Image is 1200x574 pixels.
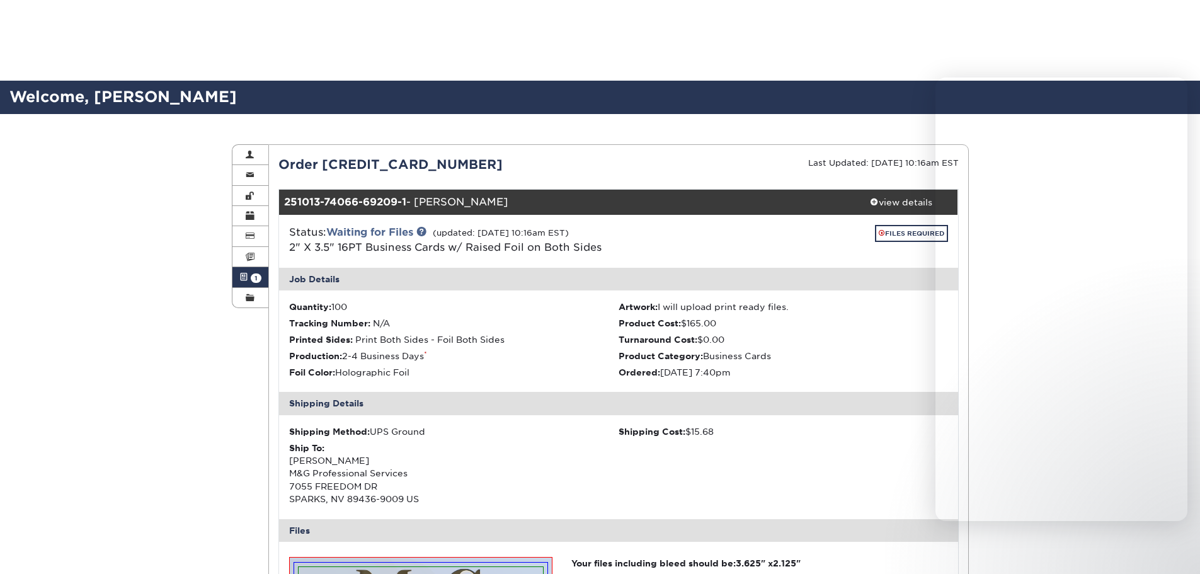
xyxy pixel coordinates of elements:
li: Holographic Foil [289,366,619,379]
strong: Product Cost: [619,318,681,328]
strong: Product Category: [619,351,703,361]
strong: 251013-74066-69209-1 [284,196,406,208]
strong: Foil Color: [289,367,335,377]
a: Waiting for Files [326,226,413,238]
div: [PERSON_NAME] M&G Professional Services 7055 FREEDOM DR SPARKS, NV 89436-9009 US [289,442,619,506]
div: Files [279,519,958,542]
a: FILES REQUIRED [875,225,948,242]
strong: Artwork: [619,302,658,312]
span: 1 [251,273,261,283]
strong: Printed Sides: [289,335,353,345]
div: - [PERSON_NAME] [279,190,845,215]
strong: Tracking Number: [289,318,370,328]
li: Business Cards [619,350,948,362]
strong: Ordered: [619,367,660,377]
strong: Shipping Cost: [619,427,685,437]
strong: Shipping Method: [289,427,370,437]
li: 100 [289,301,619,313]
iframe: Intercom live chat [935,77,1187,521]
small: Last Updated: [DATE] 10:16am EST [808,158,959,168]
li: I will upload print ready files. [619,301,948,313]
a: 1 [232,267,269,287]
li: 2-4 Business Days [289,350,619,362]
li: [DATE] 7:40pm [619,366,948,379]
div: Shipping Details [279,392,958,415]
div: $15.68 [619,425,948,438]
div: view details [845,196,958,209]
strong: Ship To: [289,443,324,453]
a: 2" X 3.5" 16PT Business Cards w/ Raised Foil on Both Sides [289,241,602,253]
strong: Turnaround Cost: [619,335,697,345]
iframe: Intercom live chat [1157,531,1187,561]
div: Status: [280,225,731,255]
strong: Your files including bleed should be: " x " [571,558,801,568]
div: Order [CREDIT_CARD_NUMBER] [269,155,619,174]
a: view details [845,190,958,215]
li: $0.00 [619,333,948,346]
strong: Production: [289,351,342,361]
span: 2.125 [773,558,796,568]
li: $165.00 [619,317,948,330]
small: (updated: [DATE] 10:16am EST) [433,228,569,238]
div: UPS Ground [289,425,619,438]
span: N/A [373,318,390,328]
span: 3.625 [736,558,761,568]
span: Print Both Sides - Foil Both Sides [355,335,505,345]
div: Job Details [279,268,958,290]
strong: Quantity: [289,302,331,312]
